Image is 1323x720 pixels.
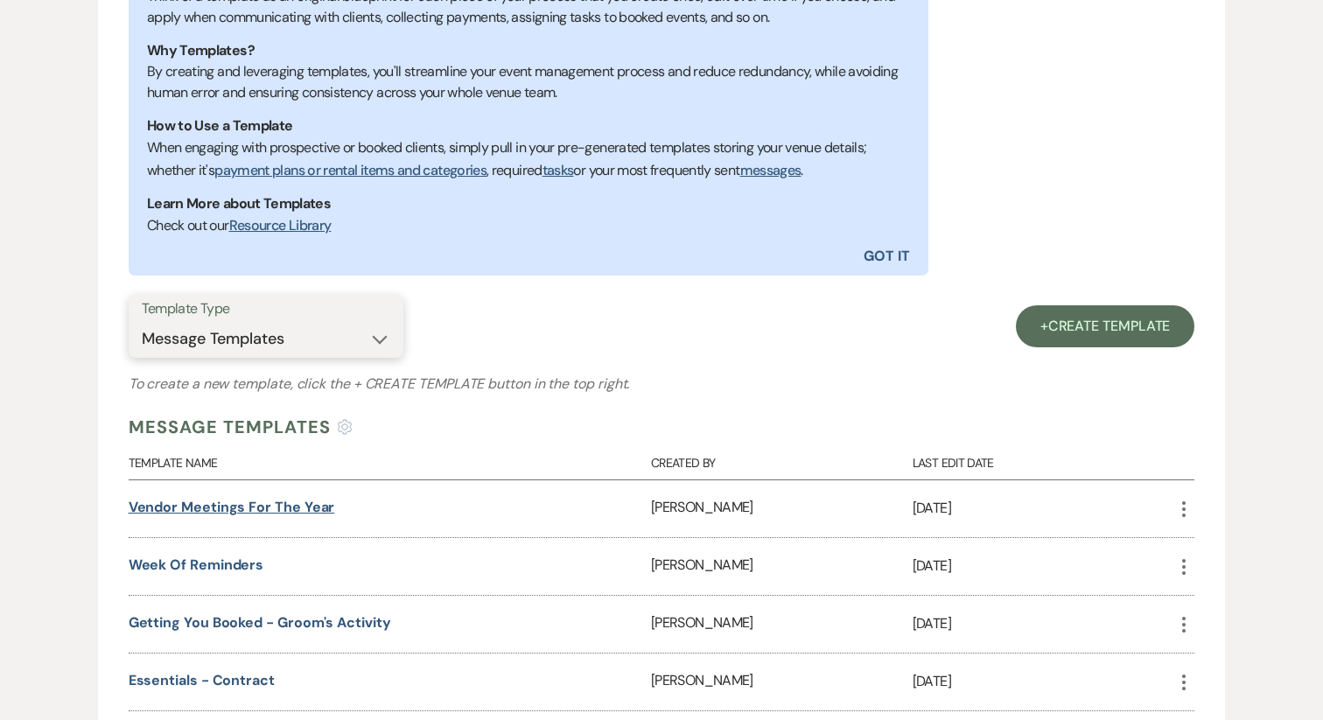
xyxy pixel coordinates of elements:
[129,440,651,479] div: Template Name
[142,297,390,322] label: Template Type
[913,497,1174,520] p: [DATE]
[913,440,1174,479] div: Last Edit Date
[1048,317,1171,335] span: Create Template
[147,40,910,61] h1: Why Templates?
[129,613,391,632] a: Getting You Booked - Groom's Activity
[740,161,801,179] a: messages
[229,216,332,234] a: Resource Library
[651,596,913,653] div: [PERSON_NAME]
[1016,305,1195,347] a: +Create Template
[214,161,486,179] a: payment plans or rental items and categories
[353,374,485,393] span: + Create Template
[542,161,574,179] a: tasks
[129,556,264,574] a: Week of Reminders
[147,61,910,103] div: By creating and leveraging templates, you'll streamline your event management process and reduce ...
[913,612,1174,635] p: [DATE]
[651,440,913,479] div: Created By
[147,214,910,237] p: Check out our
[651,480,913,537] div: [PERSON_NAME]
[129,414,331,440] h4: Message Templates
[651,538,913,595] div: [PERSON_NAME]
[129,671,275,689] a: Essentials - Contract
[129,374,1195,395] h3: To create a new template, click the button in the top right.
[651,654,913,710] div: [PERSON_NAME]
[147,115,910,136] h1: How to Use a Template
[913,670,1174,693] p: [DATE]
[147,193,910,214] h1: Learn More about Templates
[913,555,1174,577] p: [DATE]
[129,498,335,516] a: Vendor Meetings for The Year
[528,237,928,276] button: Got It
[147,136,910,181] p: When engaging with prospective or booked clients, simply pull in your pre-generated templates sto...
